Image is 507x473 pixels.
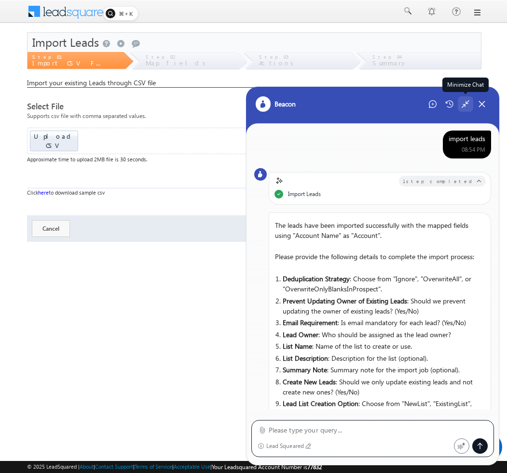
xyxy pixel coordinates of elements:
span: Actions [259,59,297,67]
span: Import CSV File [32,59,117,67]
img: d_60004797649_company_0_60004797649 [16,51,41,63]
span: Summary [372,59,407,67]
div: Supports csv file with comma separated values. [27,111,480,128]
span: Step 02 [146,54,175,60]
span: Step 04 [372,54,403,60]
a: About [80,463,94,470]
div: Approximate time to upload 2MB file is 30 seconds. [27,155,480,164]
div: Minimize live chat window [158,5,181,28]
button: Cancel [32,220,70,237]
span: 77832 [307,463,322,471]
span: Map fields [146,59,209,67]
span: Upload CSV [34,132,74,149]
span: Your Leadsquared Account Number is [212,463,322,471]
div: Click to download sample csv [27,188,480,197]
a: Acceptable Use [174,463,210,470]
div: Select File [27,102,480,111]
textarea: Type your message and hit 'Enter' [13,89,176,289]
span: Step 01 [32,54,60,60]
em: Start Chat [131,297,175,310]
span: © 2025 LeadSquared | | | | | [27,462,322,472]
a: Contact Support [95,463,133,470]
span: Step 03 [259,54,288,60]
a: here [38,189,49,196]
div: Chat with us now [50,51,162,63]
div: Import your existing Leads through CSV file [27,79,480,88]
div: Import Leads [27,33,481,52]
a: Terms of Service [135,463,172,470]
